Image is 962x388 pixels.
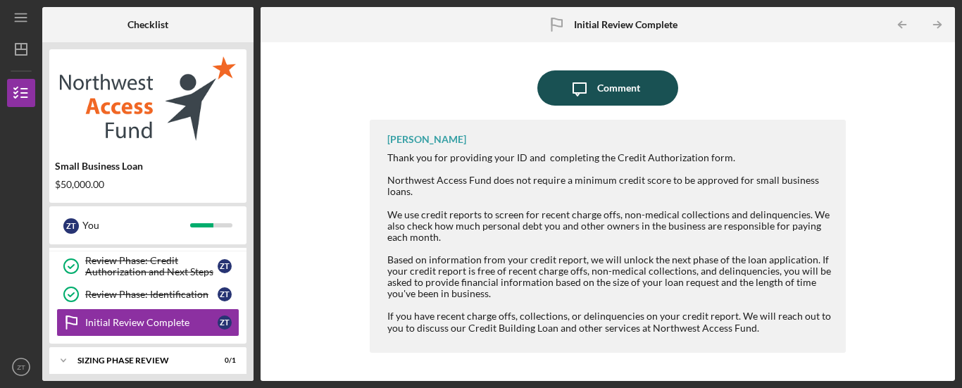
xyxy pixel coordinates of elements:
div: Thank you for providing your ID and completing the Credit Authorization form. [387,152,832,163]
div: We use credit reports to screen for recent charge offs, non-medical collections and delinquencies... [387,209,832,243]
b: Initial Review Complete [574,19,677,30]
b: Checklist [127,19,168,30]
div: Z T [218,287,232,301]
a: Review Phase: IdentificationZT [56,280,239,308]
div: Based on information from your credit report, we will unlock the next phase of the loan applicati... [387,254,832,299]
text: ZT [17,363,25,371]
div: You [82,213,190,237]
div: Small Business Loan [55,161,241,172]
div: Sizing Phase Review [77,356,201,365]
div: 0 / 1 [211,356,236,365]
div: Z T [218,315,232,330]
div: If you have recent charge offs, collections, or delinquencies on your credit report. We will reac... [387,311,832,333]
a: Initial Review CompleteZT [56,308,239,337]
div: Review Phase: Credit Authorization and Next Steps [85,255,218,277]
div: Review Phase: Identification [85,289,218,300]
div: Z T [218,259,232,273]
button: Comment [537,70,678,106]
div: Comment [597,70,640,106]
img: Product logo [49,56,246,141]
div: Initial Review Complete [85,317,218,328]
a: Review Phase: Credit Authorization and Next StepsZT [56,252,239,280]
button: ZT [7,353,35,381]
div: Northwest Access Fund does not require a minimum credit score to be approved for small business l... [387,175,832,197]
div: $50,000.00 [55,179,241,190]
div: Z T [63,218,79,234]
div: [PERSON_NAME] [387,134,466,145]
